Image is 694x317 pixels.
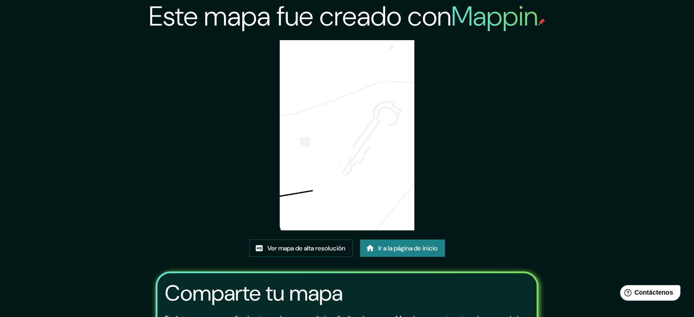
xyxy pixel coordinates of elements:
[360,239,445,257] a: Ir a la página de inicio
[378,244,438,252] font: Ir a la página de inicio
[613,281,684,307] iframe: Lanzador de widgets de ayuda
[249,239,353,257] a: Ver mapa de alta resolución
[165,279,343,307] font: Comparte tu mapa
[280,40,414,230] img: created-map
[538,18,545,26] img: pin de mapeo
[267,244,345,252] font: Ver mapa de alta resolución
